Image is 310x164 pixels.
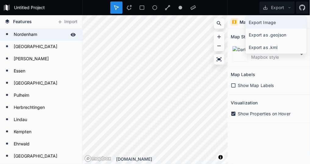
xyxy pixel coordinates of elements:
h2: Map Style [231,32,252,41]
div: Export as .kml [246,41,307,54]
span: Toggle attribution [219,154,223,161]
span: Features [13,18,32,25]
div: Export as .geojson [246,29,307,41]
button: Export [260,2,295,14]
h2: Visualization [231,98,258,107]
dd: Mapbox style [251,54,298,60]
span: Show Properties on Hover [238,110,290,117]
h4: Map and Visuals [240,19,275,25]
div: Export Image [246,16,307,29]
img: Dark [232,46,248,62]
a: Mapbox logo [84,155,111,162]
span: Show Map Labels [238,82,274,89]
button: Toggle attribution [217,154,224,161]
div: [DOMAIN_NAME] [116,156,227,162]
button: Import [54,17,80,27]
h2: Map Labels [231,70,255,79]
